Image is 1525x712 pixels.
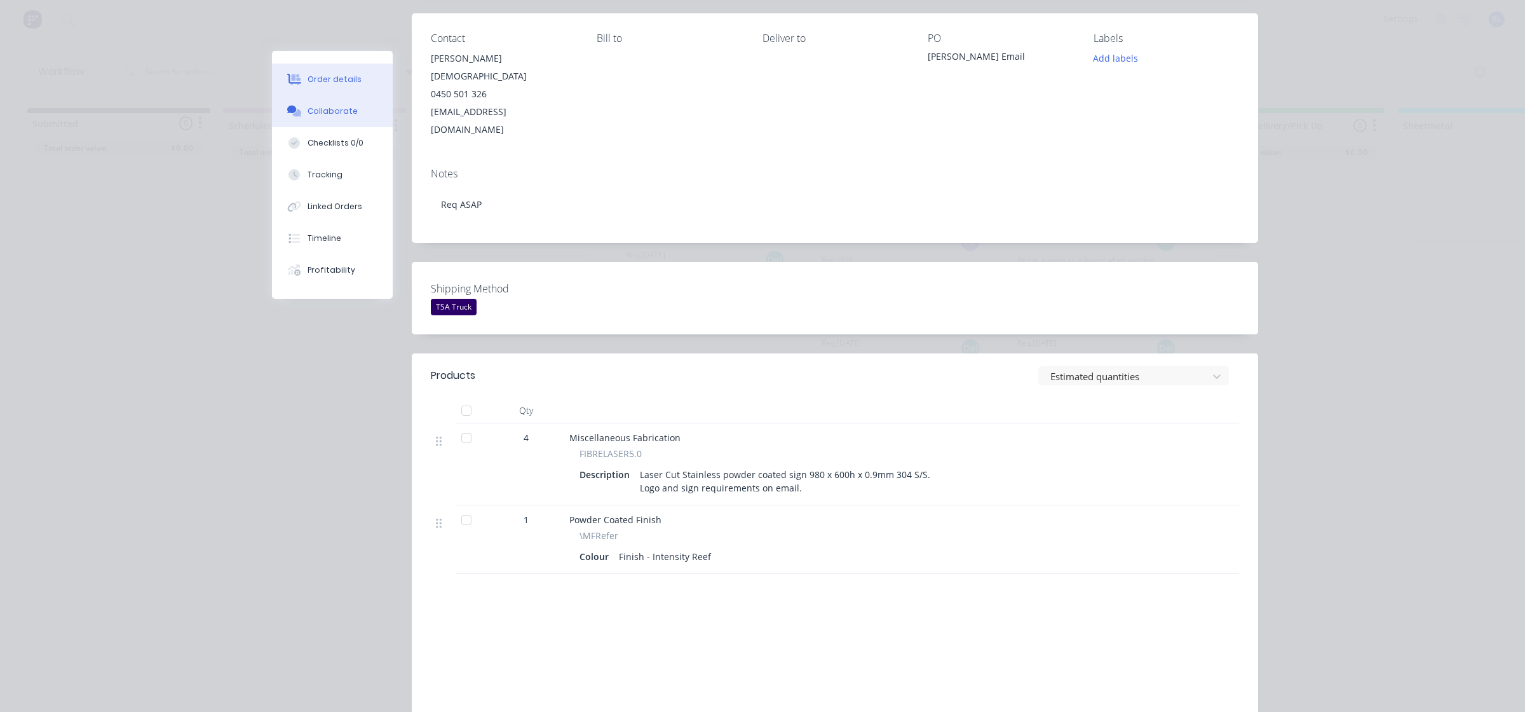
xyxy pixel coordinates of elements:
div: Colour [579,547,614,566]
div: TSA Truck [431,299,477,315]
div: Timeline [308,233,341,244]
div: Bill to [597,32,742,44]
button: Tracking [272,159,393,191]
span: 1 [524,513,529,526]
button: Profitability [272,254,393,286]
div: Notes [431,168,1239,180]
div: Checklists 0/0 [308,137,363,149]
div: Collaborate [308,106,358,117]
div: [PERSON_NAME] Email [928,50,1073,67]
span: Powder Coated Finish [569,514,661,526]
div: Products [431,368,475,383]
div: Description [579,465,635,484]
div: Labels [1094,32,1239,44]
div: Deliver to [762,32,908,44]
div: Finish - Intensity Reef [614,547,716,566]
div: Tracking [308,169,342,181]
button: Linked Orders [272,191,393,222]
div: Qty [488,398,564,423]
button: Checklists 0/0 [272,127,393,159]
button: Add labels [1087,50,1145,67]
span: FIBRELASER5.0 [579,447,642,460]
button: Timeline [272,222,393,254]
div: Profitability [308,264,355,276]
span: Miscellaneous Fabrication [569,432,681,444]
div: Contact [431,32,576,44]
span: 4 [524,431,529,444]
div: Order details [308,74,362,85]
div: Req ASAP [431,185,1239,224]
button: Order details [272,64,393,95]
div: Linked Orders [308,201,362,212]
div: [PERSON_NAME][DEMOGRAPHIC_DATA]0450 501 326[EMAIL_ADDRESS][DOMAIN_NAME] [431,50,576,139]
button: Collaborate [272,95,393,127]
div: [EMAIL_ADDRESS][DOMAIN_NAME] [431,103,576,139]
span: \MFRefer [579,529,618,542]
div: 0450 501 326 [431,85,576,103]
div: PO [928,32,1073,44]
div: Laser Cut Stainless powder coated sign 980 x 600h x 0.9mm 304 S/S. Logo and sign requirements on ... [635,465,935,497]
label: Shipping Method [431,281,590,296]
div: [PERSON_NAME][DEMOGRAPHIC_DATA] [431,50,576,85]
